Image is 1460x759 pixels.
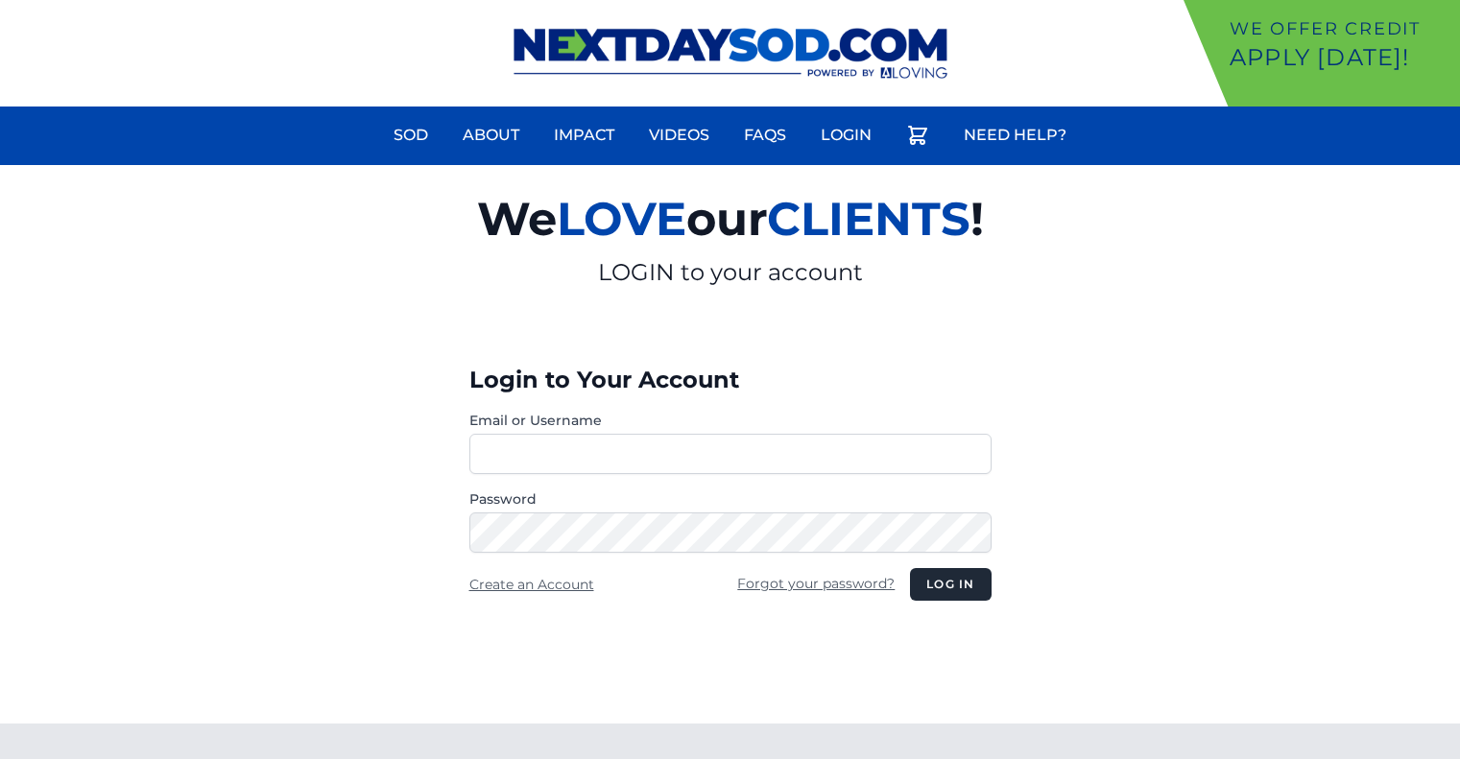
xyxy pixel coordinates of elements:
span: CLIENTS [767,191,970,247]
a: Need Help? [952,112,1078,158]
a: Create an Account [469,576,594,593]
button: Log in [910,568,991,601]
h3: Login to Your Account [469,365,992,395]
a: FAQs [732,112,798,158]
a: Impact [542,112,626,158]
a: About [451,112,531,158]
p: We offer Credit [1230,15,1452,42]
a: Videos [637,112,721,158]
a: Forgot your password? [737,575,895,592]
label: Email or Username [469,411,992,430]
p: Apply [DATE]! [1230,42,1452,73]
h2: We our ! [254,180,1207,257]
span: LOVE [557,191,686,247]
label: Password [469,489,992,509]
a: Login [809,112,883,158]
p: LOGIN to your account [254,257,1207,288]
a: Sod [382,112,440,158]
